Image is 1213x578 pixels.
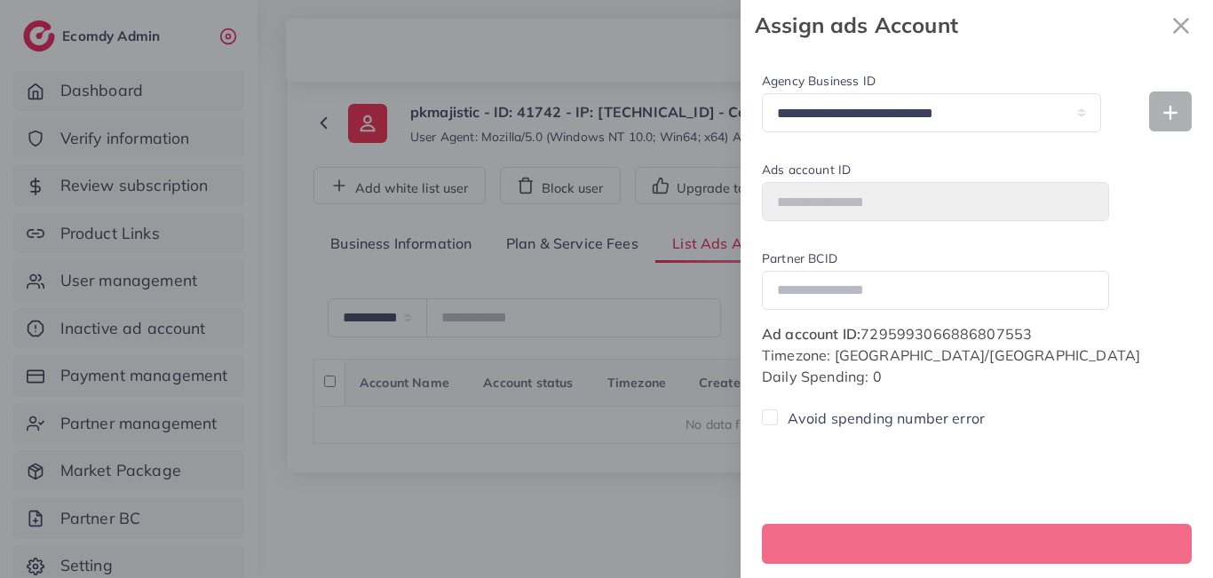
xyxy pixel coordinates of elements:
[860,325,1032,343] span: 7295993066886807553
[762,325,860,343] span: Ad account ID:
[762,72,1101,90] label: Agency Business ID
[755,10,1163,41] strong: Assign ads Account
[762,366,1192,387] p: Daily Spending: 0
[762,161,1109,178] label: Ads account ID
[762,249,1109,267] label: Partner BCID
[762,344,1192,366] p: Timezone: [GEOGRAPHIC_DATA]/[GEOGRAPHIC_DATA]
[1163,7,1199,44] button: Close
[1163,106,1177,120] img: Add new
[788,408,985,429] label: Avoid spending number error
[1163,8,1199,44] svg: x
